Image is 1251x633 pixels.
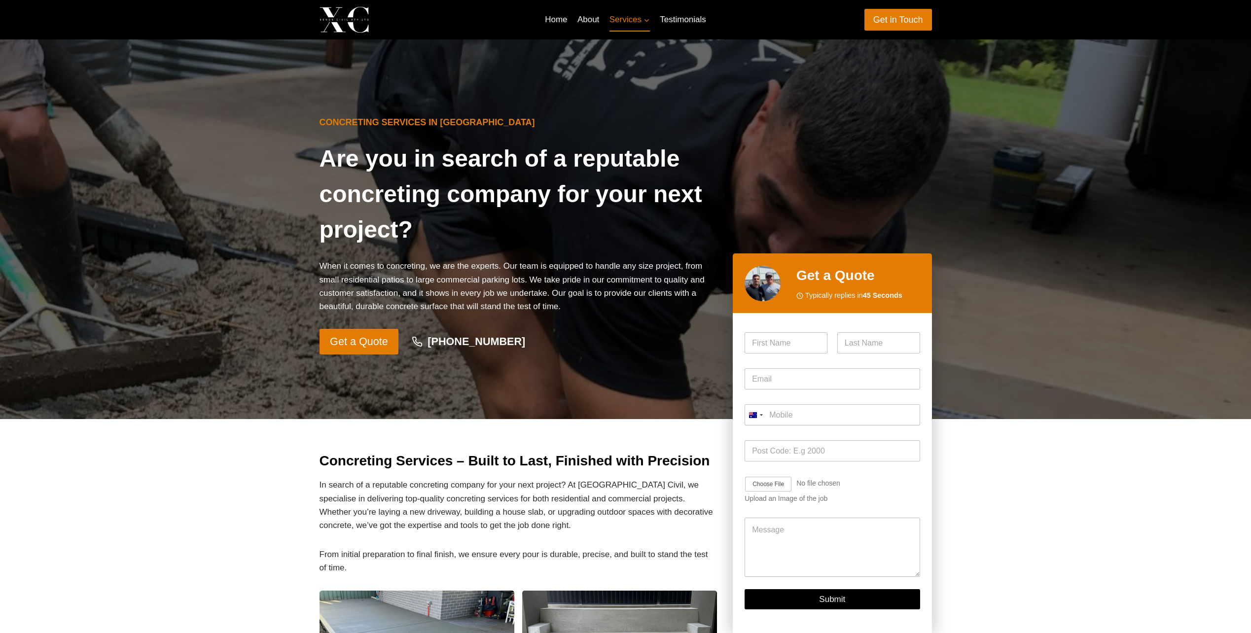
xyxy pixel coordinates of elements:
a: Xenos Civil [320,6,446,33]
span: Get a Quote [330,333,388,351]
p: Xenos Civil [377,12,446,27]
h2: Get a Quote [796,265,920,286]
strong: 45 Seconds [863,291,902,299]
h1: Are you in search of a reputable concreting company for your next project? [320,141,717,247]
input: Post Code: E.g 2000 [745,440,920,461]
a: Services [605,8,655,32]
a: About [572,8,605,32]
input: Mobile [745,404,920,425]
h6: Concreting Services in [GEOGRAPHIC_DATA] [320,116,717,129]
a: [PHONE_NUMBER] [402,330,535,353]
p: When it comes to concreting, we are the experts. Our team is equipped to handle any size project,... [320,259,717,313]
img: Xenos Civil [320,6,369,33]
div: Upload an Image of the job [745,494,920,503]
input: Email [745,368,920,389]
h2: Concreting Services – Built to Last, Finished with Precision [320,451,717,471]
input: First Name [745,332,827,353]
a: Get in Touch [864,9,932,30]
nav: Primary Navigation [540,8,711,32]
input: Last Name [837,332,920,353]
p: From initial preparation to final finish, we ensure every pour is durable, precise, and built to ... [320,548,717,574]
span: Typically replies in [805,290,902,301]
a: Home [540,8,572,32]
strong: [PHONE_NUMBER] [428,335,525,348]
a: Testimonials [655,8,711,32]
button: Selected country [745,404,766,425]
span: Services [609,13,650,26]
a: Get a Quote [320,329,399,354]
p: In search of a reputable concreting company for your next project? At [GEOGRAPHIC_DATA] Civil, we... [320,478,717,532]
button: Submit [745,589,920,609]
